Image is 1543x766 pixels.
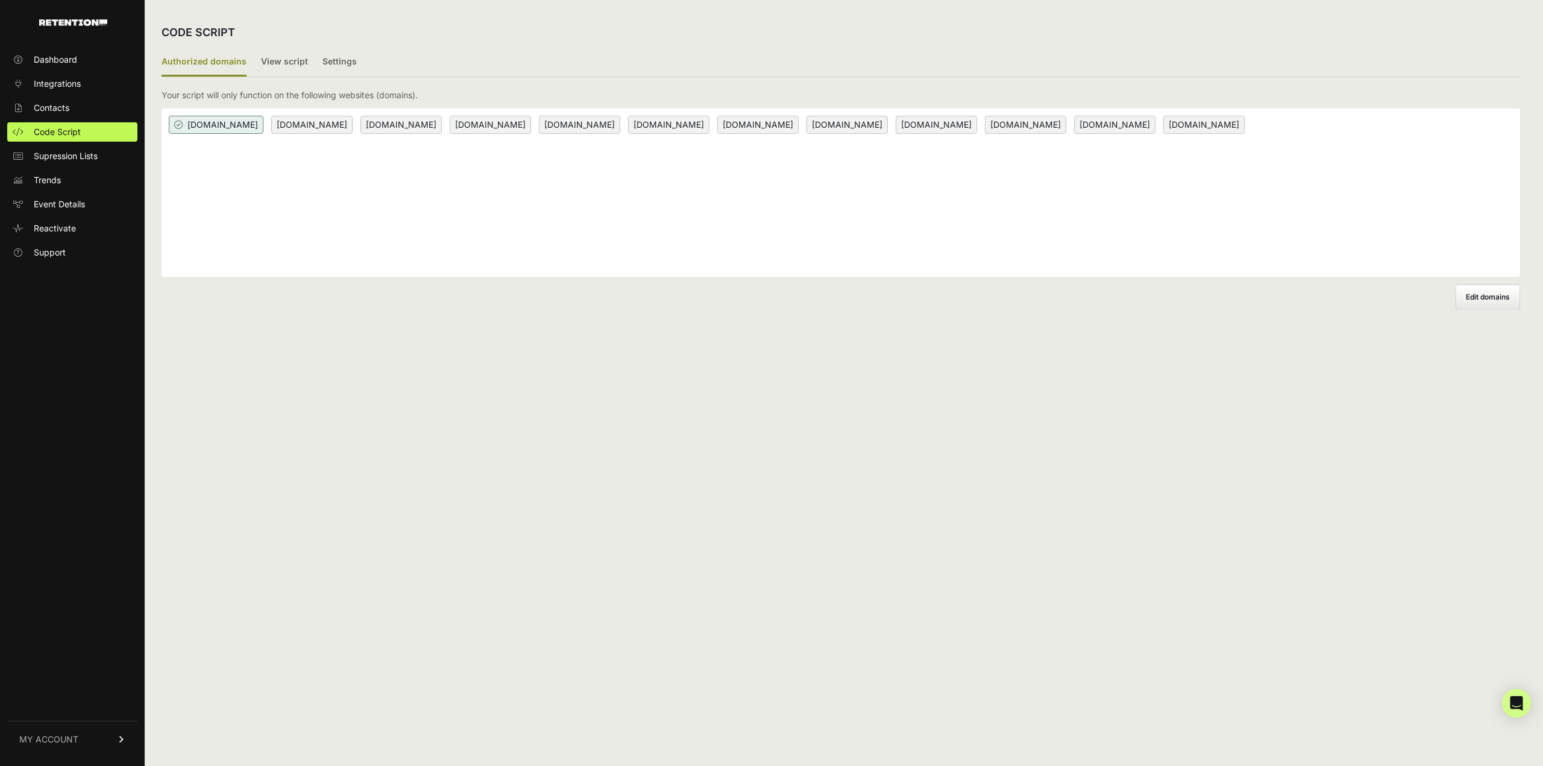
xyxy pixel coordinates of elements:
span: [DOMAIN_NAME] [539,116,620,134]
span: [DOMAIN_NAME] [271,116,353,134]
label: View script [261,48,308,77]
span: [DOMAIN_NAME] [717,116,799,134]
span: [DOMAIN_NAME] [896,116,977,134]
h2: CODE SCRIPT [162,24,235,41]
label: Authorized domains [162,48,247,77]
span: [DOMAIN_NAME] [360,116,442,134]
span: Contacts [34,102,69,114]
a: Code Script [7,122,137,142]
span: MY ACCOUNT [19,733,78,746]
a: MY ACCOUNT [7,721,137,758]
a: Reactivate [7,219,137,238]
span: Integrations [34,78,81,90]
a: Contacts [7,98,137,118]
a: Trends [7,171,137,190]
span: Supression Lists [34,150,98,162]
span: [DOMAIN_NAME] [450,116,531,134]
span: Support [34,246,66,259]
a: Integrations [7,74,137,93]
span: Dashboard [34,54,77,66]
span: Reactivate [34,222,76,234]
a: Event Details [7,195,137,214]
span: [DOMAIN_NAME] [628,116,709,134]
div: Open Intercom Messenger [1502,689,1531,718]
span: Trends [34,174,61,186]
span: Edit domains [1466,292,1510,301]
span: [DOMAIN_NAME] [1074,116,1155,134]
span: [DOMAIN_NAME] [806,116,888,134]
span: Event Details [34,198,85,210]
span: [DOMAIN_NAME] [169,116,263,134]
p: Your script will only function on the following websites (domains). [162,89,418,101]
label: Settings [322,48,357,77]
a: Dashboard [7,50,137,69]
img: Retention.com [39,19,107,26]
a: Supression Lists [7,146,137,166]
span: [DOMAIN_NAME] [1163,116,1245,134]
span: [DOMAIN_NAME] [985,116,1066,134]
span: Code Script [34,126,81,138]
a: Support [7,243,137,262]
